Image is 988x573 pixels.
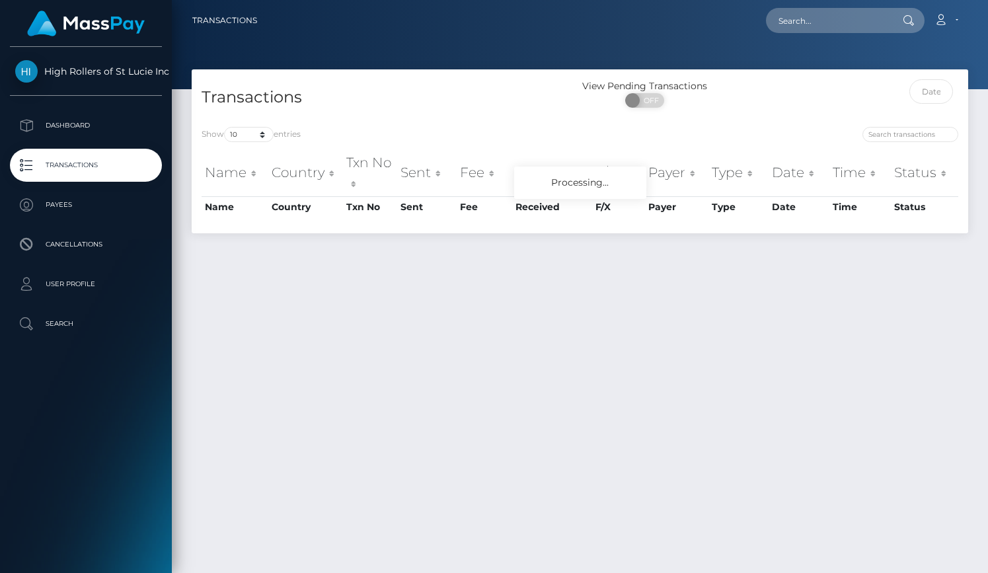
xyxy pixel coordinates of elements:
p: Dashboard [15,116,157,135]
th: Name [202,196,268,217]
th: Date [769,196,829,217]
th: Time [829,149,891,196]
th: Fee [457,196,512,217]
th: F/X [592,196,645,217]
th: Payer [645,149,709,196]
th: Fee [457,149,512,196]
a: Transactions [10,149,162,182]
th: Type [708,149,769,196]
th: Received [512,196,591,217]
th: Date [769,149,829,196]
img: MassPay Logo [27,11,145,36]
th: Txn No [343,149,397,196]
select: Showentries [224,127,274,142]
input: Date filter [909,79,953,104]
th: Country [268,149,343,196]
th: Payer [645,196,709,217]
p: Cancellations [15,235,157,254]
h4: Transactions [202,86,570,109]
img: High Rollers of St Lucie Inc [15,60,38,83]
th: Country [268,196,343,217]
a: Payees [10,188,162,221]
p: Payees [15,195,157,215]
span: High Rollers of St Lucie Inc [10,65,162,77]
input: Search transactions [862,127,958,142]
th: F/X [592,149,645,196]
a: Search [10,307,162,340]
th: Txn No [343,196,397,217]
th: Time [829,196,891,217]
a: Cancellations [10,228,162,261]
th: Status [891,149,958,196]
th: Sent [397,196,457,217]
a: Dashboard [10,109,162,142]
th: Sent [397,149,457,196]
p: User Profile [15,274,157,294]
th: Type [708,196,769,217]
p: Transactions [15,155,157,175]
label: Show entries [202,127,301,142]
div: Processing... [514,167,646,199]
input: Search... [766,8,890,33]
a: Transactions [192,7,257,34]
p: Search [15,314,157,334]
span: OFF [632,93,665,108]
div: View Pending Transactions [580,79,710,93]
th: Received [512,149,591,196]
th: Name [202,149,268,196]
th: Status [891,196,958,217]
a: User Profile [10,268,162,301]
